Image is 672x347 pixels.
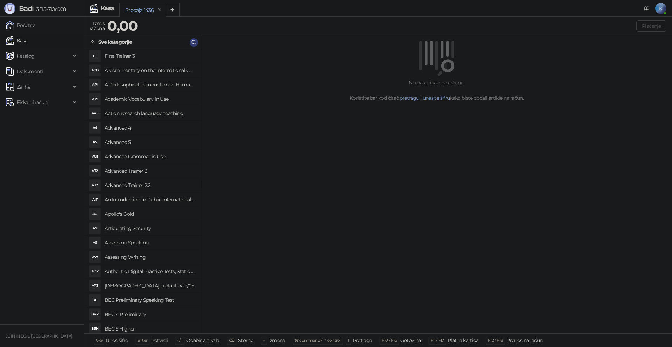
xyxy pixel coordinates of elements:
[105,65,195,76] h4: A Commentary on the International Convent on Civil and Political Rights
[105,50,195,62] h4: First Trainer 3
[348,338,349,343] span: f
[89,122,100,133] div: A4
[177,338,183,343] span: ↑/↓
[105,180,195,191] h4: Advanced Trainer 2.2.
[88,19,106,33] div: Iznos računa
[125,6,154,14] div: Prodaja 1436
[381,338,397,343] span: F10 / F16
[4,3,15,14] img: Logo
[295,338,341,343] span: ⌘ command / ⌃ control
[353,336,372,345] div: Pretraga
[229,338,234,343] span: ⌫
[105,223,195,234] h4: Articulating Security
[105,137,195,148] h4: Advanced 5
[105,108,195,119] h4: Action research language teaching
[238,336,253,345] div: Storno
[89,151,100,162] div: AGI
[89,65,100,76] div: ACO
[17,95,48,109] span: Fiskalni računi
[105,266,195,277] h4: Authentic Digital Practice Tests, Static online 1ed
[96,338,102,343] span: 0-9
[19,4,34,13] span: Badi
[89,266,100,277] div: ADP
[89,137,100,148] div: A5
[17,49,35,63] span: Katalog
[105,280,195,291] h4: [DEMOGRAPHIC_DATA] profaktura 3/25
[89,223,100,234] div: AS
[98,38,132,46] div: Sve kategorije
[400,336,421,345] div: Gotovina
[89,309,100,320] div: B4P
[17,80,30,94] span: Zalihe
[107,17,138,34] strong: 0,00
[89,50,100,62] div: FT
[101,6,114,11] div: Kasa
[89,294,100,306] div: BP
[89,237,100,248] div: AS
[89,194,100,205] div: AIT
[138,338,148,343] span: enter
[105,323,195,334] h4: BEC 5 Higher
[105,122,195,133] h4: Advanced 4
[6,334,72,339] small: JOIN IN DOO [GEOGRAPHIC_DATA]
[210,79,664,102] div: Nema artikala na računu. Koristite bar kod čitač, ili kako biste dodali artikle na račun.
[448,336,478,345] div: Platna kartica
[105,294,195,306] h4: BEC Preliminary Speaking Test
[105,309,195,320] h4: BEC 4 Preliminary
[400,95,419,101] a: pretragu
[89,251,100,263] div: AW
[105,208,195,220] h4: Apollo's Gold
[506,336,542,345] div: Prenos na račun
[105,194,195,205] h4: An Introduction to Public International Law
[268,336,285,345] div: Izmena
[89,165,100,176] div: AT2
[89,323,100,334] div: B5H
[151,336,168,345] div: Potvrdi
[655,3,666,14] span: K
[6,18,36,32] a: Početna
[105,251,195,263] h4: Assessing Writing
[89,93,100,105] div: AVI
[636,20,666,32] button: Plaćanje
[106,336,128,345] div: Unos šifre
[430,338,444,343] span: F11 / F17
[89,79,100,90] div: API
[423,95,450,101] a: unesite šifru
[89,180,100,191] div: AT2
[89,280,100,291] div: AP3
[186,336,219,345] div: Odabir artikala
[105,165,195,176] h4: Advanced Trainer 2
[641,3,652,14] a: Dokumentacija
[89,108,100,119] div: ARL
[84,49,201,333] div: grid
[17,64,43,78] span: Dokumenti
[105,151,195,162] h4: Advanced Grammar in Use
[166,3,180,17] button: Add tab
[105,79,195,90] h4: A Philosophical Introduction to Human Rights
[263,338,265,343] span: +
[105,237,195,248] h4: Assessing Speaking
[89,208,100,220] div: AG
[105,93,195,105] h4: Academic Vocabulary in Use
[488,338,503,343] span: F12 / F18
[6,34,27,48] a: Kasa
[155,7,164,13] button: remove
[34,6,66,12] span: 3.11.3-710c028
